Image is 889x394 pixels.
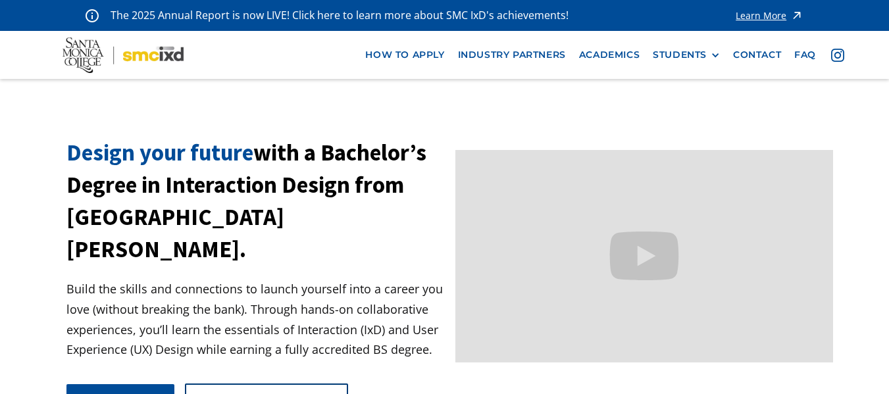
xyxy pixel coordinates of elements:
[788,43,823,67] a: faq
[831,49,844,62] img: icon - instagram
[572,43,646,67] a: Academics
[66,138,253,167] span: Design your future
[451,43,572,67] a: industry partners
[736,11,786,20] div: Learn More
[653,49,720,61] div: STUDENTS
[653,49,707,61] div: STUDENTS
[455,150,833,362] iframe: Design your future with a Bachelor's Degree in Interaction Design from Santa Monica College
[86,9,99,22] img: icon - information - alert
[736,7,803,24] a: Learn More
[66,137,444,266] h1: with a Bachelor’s Degree in Interaction Design from [GEOGRAPHIC_DATA][PERSON_NAME].
[726,43,788,67] a: contact
[111,7,570,24] p: The 2025 Annual Report is now LIVE! Click here to learn more about SMC IxD's achievements!
[63,37,184,73] img: Santa Monica College - SMC IxD logo
[790,7,803,24] img: icon - arrow - alert
[66,279,444,359] p: Build the skills and connections to launch yourself into a career you love (without breaking the ...
[359,43,451,67] a: how to apply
